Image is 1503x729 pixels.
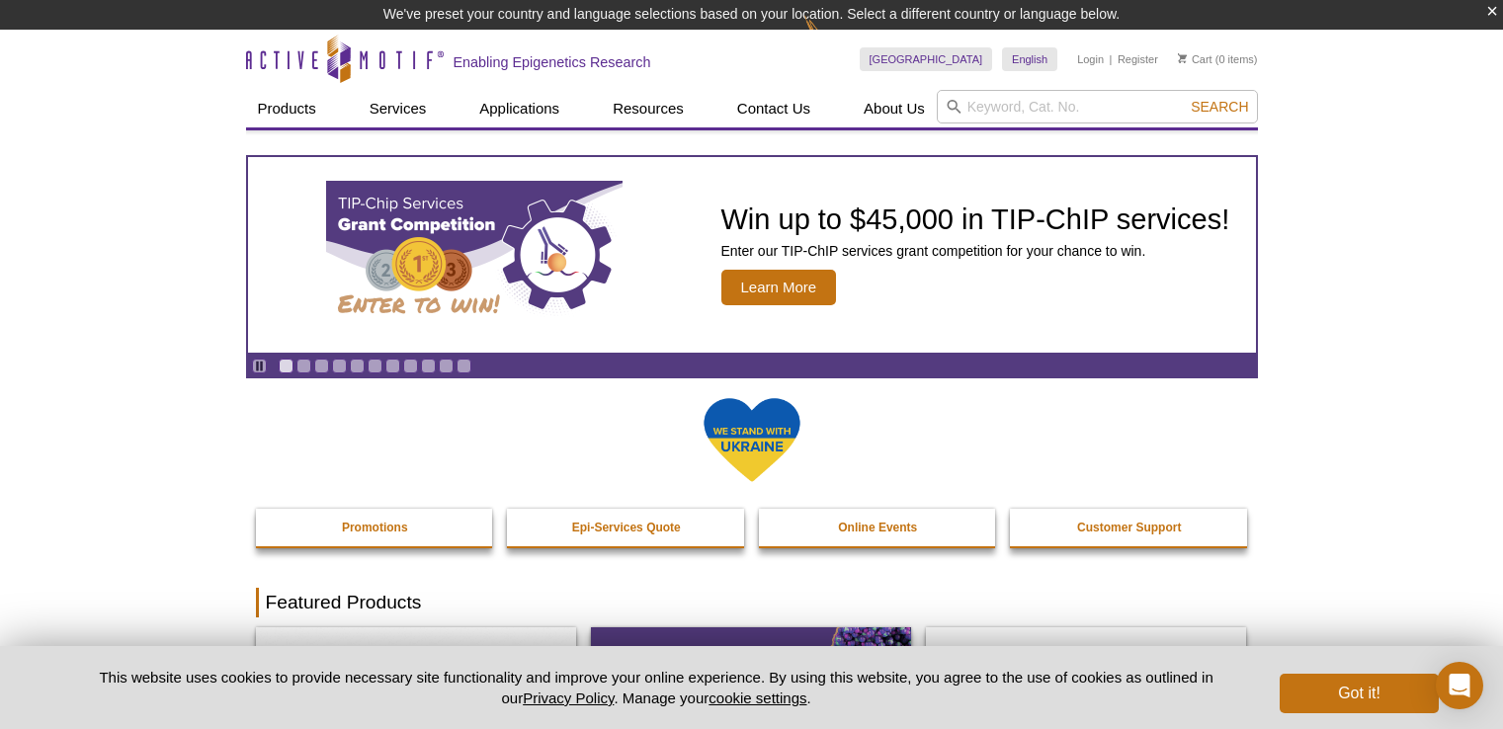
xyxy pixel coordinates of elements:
a: Go to slide 9 [421,359,436,373]
img: TIP-ChIP Services Grant Competition [326,181,623,329]
p: This website uses cookies to provide necessary site functionality and improve your online experie... [65,667,1248,708]
a: Login [1077,52,1104,66]
a: Privacy Policy [523,689,614,706]
a: Applications [467,90,571,127]
a: Epi-Services Quote [507,509,746,546]
a: Go to slide 1 [279,359,293,373]
button: Search [1185,98,1254,116]
a: Contact Us [725,90,822,127]
a: Online Events [759,509,998,546]
a: Go to slide 3 [314,359,329,373]
li: (0 items) [1178,47,1258,71]
button: Got it! [1280,674,1438,713]
span: Learn More [721,270,837,305]
strong: Epi-Services Quote [572,521,681,534]
article: TIP-ChIP Services Grant Competition [248,157,1256,353]
h2: Featured Products [256,588,1248,617]
a: Resources [601,90,696,127]
a: Go to slide 2 [296,359,311,373]
a: Go to slide 5 [350,359,365,373]
a: Services [358,90,439,127]
a: [GEOGRAPHIC_DATA] [860,47,993,71]
h2: Enabling Epigenetics Research [454,53,651,71]
a: Go to slide 11 [457,359,471,373]
input: Keyword, Cat. No. [937,90,1258,123]
a: English [1002,47,1057,71]
button: cookie settings [709,689,806,706]
div: Open Intercom Messenger [1436,662,1483,709]
strong: Customer Support [1077,521,1181,534]
img: Change Here [804,15,857,61]
a: Go to slide 7 [385,359,400,373]
a: About Us [852,90,937,127]
a: Toggle autoplay [252,359,267,373]
strong: Online Events [838,521,917,534]
h2: Win up to $45,000 in TIP-ChIP services! [721,204,1230,234]
strong: Promotions [342,521,408,534]
span: Search [1191,99,1248,115]
a: Go to slide 6 [368,359,382,373]
a: Go to slide 8 [403,359,418,373]
a: Products [246,90,328,127]
a: Promotions [256,509,495,546]
a: TIP-ChIP Services Grant Competition Win up to $45,000 in TIP-ChIP services! Enter our TIP-ChIP se... [248,157,1256,353]
a: Customer Support [1010,509,1249,546]
img: Your Cart [1178,53,1187,63]
img: We Stand With Ukraine [703,396,801,484]
li: | [1110,47,1113,71]
a: Cart [1178,52,1212,66]
a: Register [1118,52,1158,66]
a: Go to slide 10 [439,359,454,373]
p: Enter our TIP-ChIP services grant competition for your chance to win. [721,242,1230,260]
a: Go to slide 4 [332,359,347,373]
